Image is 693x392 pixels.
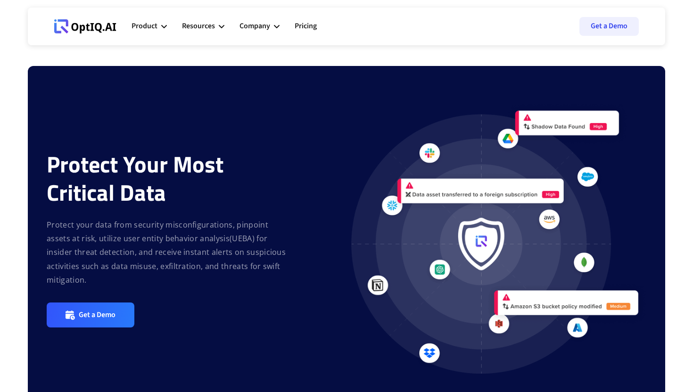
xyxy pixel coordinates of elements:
strong: Protect your data from security misconfigurations, pinpoint assets at risk, utilize user entity b... [47,220,286,286]
div: Product [132,20,157,33]
a: Webflow Homepage [54,12,116,41]
div: Protect Your Most Critical Data [47,150,288,207]
a: Get a Demo [47,302,134,327]
div: Resources [182,20,215,33]
a: Get a Demo [579,17,639,36]
div: Get a Demo [79,310,115,320]
a: Pricing [295,12,317,41]
div: Company [239,20,270,33]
